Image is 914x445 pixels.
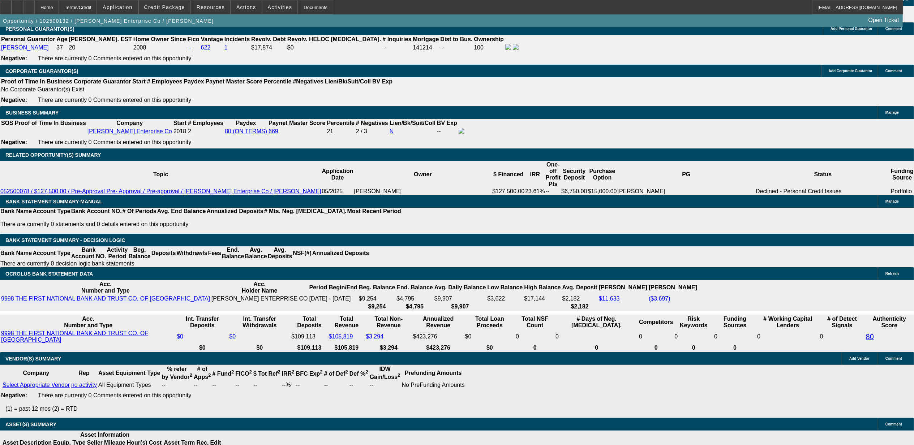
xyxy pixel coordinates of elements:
[38,139,191,145] span: There are currently 0 Comments entered on this opportunity
[885,272,899,276] span: Refresh
[56,36,67,42] b: Age
[505,44,511,50] img: facebook-icon.png
[885,422,902,426] span: Comment
[269,128,278,134] a: 669
[885,69,902,73] span: Comment
[755,188,891,195] td: Declined - Personal Credit Issues
[525,161,545,188] th: IRR
[524,295,561,302] td: $17,144
[492,161,525,188] th: $ Financed
[38,55,191,61] span: There are currently 0 Comments entered on this opportunity
[885,27,902,31] span: Comment
[206,78,262,85] b: Paynet Master Score
[176,344,228,351] th: $0
[5,271,93,277] span: OCROLUS BANK STATEMENT DATA
[674,330,713,344] td: 0
[347,208,402,215] th: Most Recent Period
[413,344,464,351] th: $423,276
[69,36,132,42] b: [PERSON_NAME]. EST
[236,120,256,126] b: Paydex
[356,128,388,135] div: 2 / 3
[309,281,358,294] th: Period Begin/End
[208,372,211,378] sup: 2
[107,246,128,260] th: Activity Period
[177,333,183,340] a: $0
[866,14,902,26] a: Open Ticket
[87,128,172,134] a: [PERSON_NAME] Enterprise Co
[366,333,383,340] a: $3,294
[268,4,292,10] span: Activities
[1,281,210,294] th: Acc. Number and Type
[617,188,756,195] td: [PERSON_NAME]
[891,188,914,195] td: Portfolio
[885,111,899,115] span: Manage
[714,330,756,344] td: 0
[349,371,368,377] b: Def %
[891,161,914,188] th: Funding Source
[714,344,756,351] th: 0
[324,381,348,389] td: --
[562,295,598,302] td: $2,182
[191,0,230,14] button: Resources
[555,330,638,344] td: 0
[291,315,327,329] th: Total Deposits
[885,357,902,360] span: Comment
[441,36,473,42] b: Dist to Bus.
[1,44,49,51] a: [PERSON_NAME]
[459,128,464,134] img: facebook-icon.png
[329,333,353,340] a: $105,819
[23,370,50,376] b: Company
[525,188,545,195] td: 23.61%
[849,357,870,360] span: Add Vendor
[309,295,358,302] td: [DATE] - [DATE]
[322,161,354,188] th: Application Date
[405,370,462,376] b: Prefunding Amounts
[885,199,899,203] span: Manage
[359,281,395,294] th: Beg. Balance
[296,371,323,377] b: BFC Exp
[229,344,291,351] th: $0
[1,139,27,145] b: Negative:
[0,221,401,228] p: There are currently 0 statements and 0 details entered on this opportunity
[69,44,132,52] td: 20
[176,246,207,260] th: Withdrawls
[820,330,865,344] td: 0
[1,78,73,85] th: Proof of Time In Business
[291,344,327,351] th: $109,113
[359,303,395,310] th: $9,254
[413,333,464,340] div: $423,276
[5,356,61,362] span: VENDOR(S) SUMMARY
[249,369,252,375] sup: 2
[487,295,523,302] td: $3,622
[98,370,160,376] b: Asset Equipment Type
[402,382,465,388] div: No PreFunding Amounts
[649,295,670,302] a: ($3,697)
[561,161,587,188] th: Security Deposit
[212,381,235,389] td: --
[132,78,145,85] b: Start
[325,78,371,85] b: Lien/Bk/Suit/Coll
[473,44,504,52] td: 100
[190,372,192,378] sup: 2
[396,281,433,294] th: End. Balance
[866,315,913,329] th: Authenticity Score
[588,161,617,188] th: Purchase Option
[267,246,293,260] th: Avg. Deposits
[5,199,102,204] span: BANK STATEMENT SUMMARY-MANUAL
[329,344,365,351] th: $105,819
[639,330,673,344] td: 0
[545,188,561,195] td: --
[755,161,891,188] th: Status
[236,4,256,10] span: Actions
[71,382,97,388] a: no activity
[1,97,27,103] b: Negative:
[3,382,70,388] a: Select Appropriate Vendor
[293,78,324,85] b: #Negatives
[0,188,321,194] a: 052500078 / $127,500.00 / Pre-Approval Pre- Approval / Pre-approval / [PERSON_NAME] Enterprise Co...
[229,315,291,329] th: Int. Transfer Withdrawals
[437,128,458,135] td: --
[3,18,214,24] span: Opportunity / 102500132 / [PERSON_NAME] Enterprise Co / [PERSON_NAME]
[5,68,78,74] span: CORPORATE GUARANTOR(S)
[97,0,138,14] button: Application
[128,246,151,260] th: Beg. Balance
